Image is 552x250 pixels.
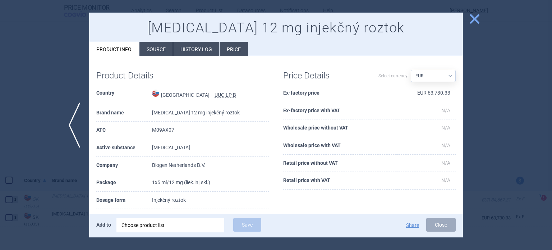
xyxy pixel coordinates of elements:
td: M09AX07 [152,122,269,139]
span: N/A [441,142,450,148]
td: EUR 63,730.33 [397,85,456,102]
th: Dosage strength [96,209,152,227]
button: Close [426,218,456,232]
span: N/A [441,125,450,131]
td: Injekčný roztok [152,192,269,209]
p: Add to [96,218,111,232]
label: Select currency: [378,70,409,82]
h1: [MEDICAL_DATA] 12 mg injekčný roztok [96,20,456,36]
abbr: UUC-LP B — List of medicinal products published by the Ministry of Health of the Slovak Republic ... [215,92,236,98]
th: Company [96,157,152,174]
td: [MEDICAL_DATA] [152,139,269,157]
td: [MEDICAL_DATA] 12 mg injekčný roztok [152,104,269,122]
button: Save [233,218,261,232]
img: Slovakia [152,90,159,97]
th: Dosage form [96,192,152,209]
li: Price [220,42,248,56]
th: Ex-factory price [283,85,397,102]
th: Active substance [96,139,152,157]
th: Wholesale price with VAT [283,137,397,155]
span: N/A [441,108,450,113]
h1: Price Details [283,71,369,81]
li: Source [139,42,173,56]
span: N/A [441,160,450,166]
th: Retail price without VAT [283,155,397,172]
th: Package [96,174,152,192]
div: Choose product list [116,218,224,232]
th: ATC [96,122,152,139]
li: Product info [89,42,139,56]
th: Retail price with VAT [283,172,397,190]
div: Choose product list [121,218,219,232]
th: Brand name [96,104,152,122]
button: Share [406,223,419,228]
h1: Product Details [96,71,183,81]
th: Country [96,85,152,104]
td: [GEOGRAPHIC_DATA] — [152,85,269,104]
li: History log [173,42,219,56]
span: N/A [441,177,450,183]
td: 1x5 ml/12 mg (liek.inj.skl.) [152,174,269,192]
td: 5 ml/12 mg [152,209,269,227]
th: Ex-factory price with VAT [283,102,397,120]
th: Wholesale price without VAT [283,119,397,137]
td: Biogen Netherlands B.V. [152,157,269,174]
